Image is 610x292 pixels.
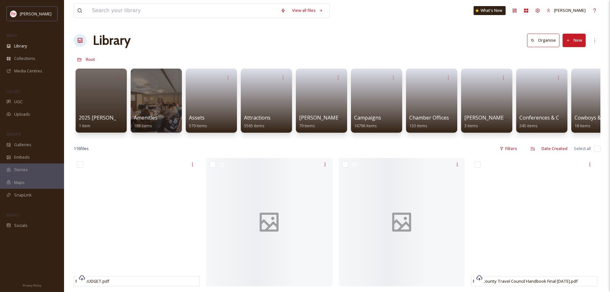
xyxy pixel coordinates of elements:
[93,31,131,50] a: Library
[74,146,89,152] span: 116 file s
[473,278,578,284] span: Park County Travel Council Handbook Final [DATE].pdf
[519,115,586,129] a: Conferences & Conventions245 items
[14,43,27,49] span: Library
[23,283,41,288] span: Privacy Policy
[189,123,207,129] span: 579 items
[6,213,19,217] span: SOCIALS
[76,278,109,284] span: FY26 BUDGET.pdf
[299,115,382,129] a: [PERSON_NAME] Arch Anniversary79 items
[14,167,28,173] span: Stories
[464,114,565,121] span: [PERSON_NAME] Vacation Guide Inquiries
[299,123,315,129] span: 79 items
[543,4,589,17] a: [PERSON_NAME]
[79,114,170,121] span: 2025 [PERSON_NAME] Vacation Guide
[464,123,478,129] span: 3 items
[244,123,264,129] span: 5565 items
[6,89,20,94] span: COLLECT
[14,154,30,160] span: Embeds
[134,114,158,121] span: Amenities
[134,123,152,129] span: 188 items
[409,114,449,121] span: Chamber Offices
[14,192,32,198] span: SnapLink
[10,11,17,17] img: images%20(1).png
[496,142,520,155] div: Filters
[527,34,563,47] a: Organise
[14,179,25,186] span: Maps
[189,114,205,121] span: Assets
[354,114,381,121] span: Campaigns
[563,34,586,47] button: New
[244,115,271,129] a: Attractions5565 items
[86,55,95,63] a: Root
[464,115,565,129] a: [PERSON_NAME] Vacation Guide Inquiries3 items
[14,111,30,117] span: Uploads
[89,4,277,18] input: Search your library
[354,115,381,129] a: Campaigns16796 items
[409,123,427,129] span: 133 items
[79,123,90,129] span: 1 item
[538,142,571,155] div: Date Created
[519,123,538,129] span: 245 items
[474,6,506,15] a: What's New
[574,146,591,152] span: Select all
[244,114,271,121] span: Attractions
[23,281,41,289] a: Privacy Policy
[574,123,590,129] span: 18 items
[299,114,382,121] span: [PERSON_NAME] Arch Anniversary
[527,34,559,47] button: Organise
[20,11,52,17] span: [PERSON_NAME]
[14,222,28,229] span: Socials
[554,7,586,13] span: [PERSON_NAME]
[6,33,18,38] span: MEDIA
[14,68,42,74] span: Media Centres
[409,115,449,129] a: Chamber Offices133 items
[134,115,158,129] a: Amenities188 items
[14,142,31,148] span: Galleries
[86,56,95,62] span: Root
[519,114,586,121] span: Conferences & Conventions
[79,115,170,129] a: 2025 [PERSON_NAME] Vacation Guide1 item
[14,55,35,62] span: Collections
[289,4,326,17] a: View all files
[14,99,23,105] span: UGC
[354,123,377,129] span: 16796 items
[189,115,207,129] a: Assets579 items
[6,132,21,137] span: WIDGETS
